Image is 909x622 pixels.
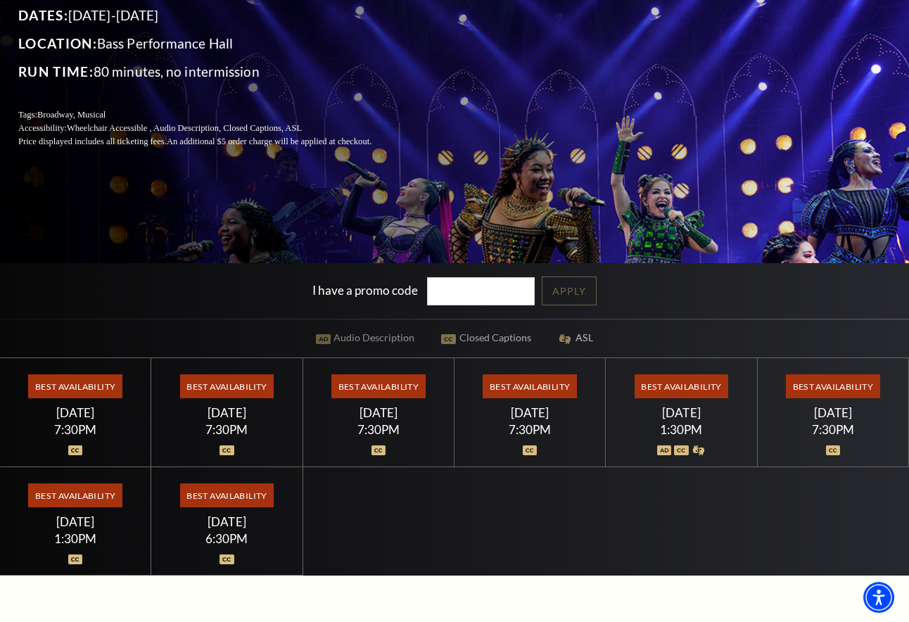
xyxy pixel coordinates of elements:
[17,424,134,436] div: 7:30PM
[168,533,286,545] div: 6:30PM
[18,108,405,122] p: Tags:
[18,32,405,55] p: Bass Performance Hall
[18,61,405,83] p: 80 minutes, no intermission
[863,582,894,613] div: Accessibility Menu
[623,424,740,436] div: 1:30PM
[18,122,405,135] p: Accessibility:
[17,514,134,529] div: [DATE]
[28,483,122,507] span: Best Availability
[168,424,286,436] div: 7:30PM
[319,405,437,420] div: [DATE]
[168,514,286,529] div: [DATE]
[17,405,134,420] div: [DATE]
[774,424,891,436] div: 7:30PM
[18,4,405,27] p: [DATE]-[DATE]
[471,405,589,420] div: [DATE]
[18,35,97,51] span: Location:
[167,137,371,146] span: An additional $5 order charge will be applied at checkout.
[483,374,576,398] span: Best Availability
[319,424,437,436] div: 7:30PM
[180,483,274,507] span: Best Availability
[17,533,134,545] div: 1:30PM
[18,63,94,80] span: Run Time:
[18,7,68,23] span: Dates:
[37,110,106,120] span: Broadway, Musical
[774,405,891,420] div: [DATE]
[471,424,589,436] div: 7:30PM
[28,374,122,398] span: Best Availability
[635,374,728,398] span: Best Availability
[786,374,879,398] span: Best Availability
[168,405,286,420] div: [DATE]
[623,405,740,420] div: [DATE]
[67,123,302,133] span: Wheelchair Accessible , Audio Description, Closed Captions, ASL
[180,374,274,398] span: Best Availability
[331,374,425,398] span: Best Availability
[312,282,418,297] label: I have a promo code
[18,135,405,148] p: Price displayed includes all ticketing fees.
